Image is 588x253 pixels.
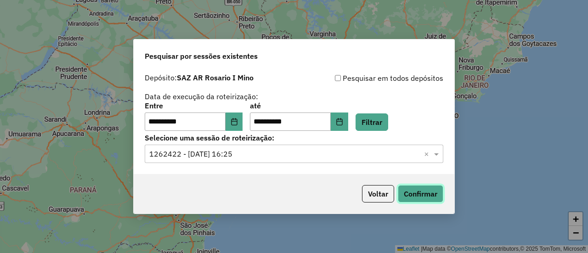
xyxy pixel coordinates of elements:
button: Choose Date [331,112,348,131]
span: Pesquisar por sessões existentes [145,51,258,62]
span: Clear all [424,148,432,159]
label: Data de execução da roteirização: [145,91,258,102]
button: Filtrar [356,113,388,131]
label: Depósito: [145,72,254,83]
strong: SAZ AR Rosario I Mino [177,73,254,82]
label: Selecione uma sessão de roteirização: [145,132,443,143]
button: Confirmar [398,185,443,202]
label: até [250,100,348,111]
button: Choose Date [226,112,243,131]
div: Pesquisar em todos depósitos [294,73,443,84]
button: Voltar [362,185,394,202]
label: Entre [145,100,243,111]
